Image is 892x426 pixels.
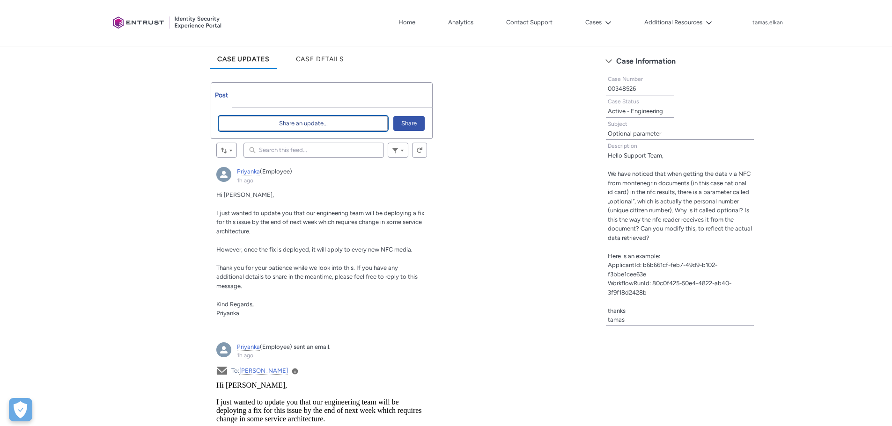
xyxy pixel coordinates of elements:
span: ​​​​​​​Priyanka [216,310,239,317]
span: Post [215,91,228,99]
span: Share an update... [279,116,328,130]
button: User Profile tamas.elkan [752,17,783,27]
lightning-formatted-text: Hello Support Team, We have noticed that when getting the data via NFC from montenegrin documents... [608,152,752,323]
span: Thank you for your patience while we look into this. If you have any additional details to share ... [216,264,418,289]
a: Analytics, opens in new tab [446,15,476,29]
button: Share an update... [219,116,388,131]
article: Priyanka, 1h ago [211,161,433,331]
lightning-formatted-text: Active - Engineering [608,108,663,115]
span: Case Status [608,98,639,105]
span: I just wanted to update you that our engineering team will be deploying a fix for this issue by t... [216,209,424,235]
div: Cookie Preferences [9,398,32,421]
a: Priyanka [237,168,260,175]
div: Priyanka [216,167,231,182]
a: Case Updates [210,43,277,69]
img: External User - Priyanka (null) [216,342,231,357]
lightning-formatted-text: 00348526 [608,85,636,92]
p: tamas.elkan [752,20,783,26]
span: Case Number [608,76,643,82]
span: Description [608,143,637,149]
a: Priyanka [237,343,260,351]
span: To: [231,367,288,375]
div: Priyanka [216,342,231,357]
a: Home [396,15,418,29]
button: Cases [583,15,614,29]
span: (Employee) sent an email. [260,343,331,350]
span: However, once the fix is deployed, it will apply to every new NFC media. [216,246,413,253]
a: View Details [292,368,298,374]
a: Contact Support [504,15,555,29]
input: Search this feed... [243,143,384,158]
img: External User - Priyanka (null) [216,167,231,182]
span: (Employee) [260,168,292,175]
span: Case Updates [217,55,270,63]
button: Case Information [601,54,759,69]
a: Case Details [288,43,352,69]
span: Subject [608,121,627,127]
button: Additional Resources [642,15,715,29]
iframe: Qualified Messenger [849,383,892,426]
button: Refresh this feed [412,143,427,158]
button: Share [393,116,425,131]
a: [PERSON_NAME] [239,367,288,375]
span: Case Information [616,54,676,68]
span: Hi [PERSON_NAME], [216,191,274,198]
button: Open Preferences [9,398,32,421]
span: Share [401,116,417,130]
a: Post [211,83,232,108]
a: 1h ago [237,177,253,184]
lightning-formatted-text: Optional parameter [608,130,661,137]
div: Chatter Publisher [211,82,433,139]
a: 1h ago [237,352,253,359]
span: Kind Regards, [216,301,254,308]
span: Case Details [296,55,345,63]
